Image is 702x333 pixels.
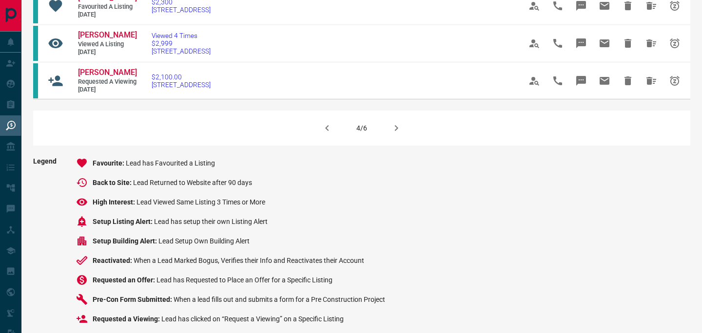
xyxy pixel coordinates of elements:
[78,68,137,77] span: [PERSON_NAME]
[93,296,174,303] span: Pre-Con Form Submitted
[134,257,364,264] span: When a Lead Marked Bogus, Verifies their Info and Reactivates their Account
[593,69,616,92] span: Email
[663,32,686,55] span: Snooze
[93,257,134,264] span: Reactivated
[158,237,250,245] span: Lead Setup Own Building Alert
[616,69,640,92] span: Hide
[152,39,211,47] span: $2,999
[93,218,154,225] span: Setup Listing Alert
[640,32,663,55] span: Hide All from Amr Gauhar
[78,40,136,49] span: Viewed a Listing
[152,32,211,39] span: Viewed 4 Times
[78,30,137,39] span: [PERSON_NAME]
[33,26,38,61] div: condos.ca
[93,237,158,245] span: Setup Building Alert
[78,30,136,40] a: [PERSON_NAME]
[93,179,133,186] span: Back to Site
[126,159,215,167] span: Lead has Favourited a Listing
[174,296,385,303] span: When a lead fills out and submits a form for a Pre Construction Project
[152,73,211,89] a: $2,100.00[STREET_ADDRESS]
[152,73,211,81] span: $2,100.00
[546,32,569,55] span: Call
[78,48,136,56] span: [DATE]
[640,69,663,92] span: Hide All from Jake Lee
[523,32,546,55] span: View Profile
[663,69,686,92] span: Snooze
[78,3,136,11] span: Favourited a Listing
[136,198,265,206] span: Lead Viewed Same Listing 3 Times or More
[78,68,136,78] a: [PERSON_NAME]
[78,78,136,86] span: Requested a Viewing
[569,32,593,55] span: Message
[152,6,211,14] span: [STREET_ADDRESS]
[356,124,367,132] div: 4/6
[93,159,126,167] span: Favourite
[78,86,136,94] span: [DATE]
[569,69,593,92] span: Message
[593,32,616,55] span: Email
[93,198,136,206] span: High Interest
[616,32,640,55] span: Hide
[152,47,211,55] span: [STREET_ADDRESS]
[161,315,344,323] span: Lead has clicked on “Request a Viewing” on a Specific Listing
[154,218,268,225] span: Lead has setup their own Listing Alert
[152,81,211,89] span: [STREET_ADDRESS]
[93,315,161,323] span: Requested a Viewing
[93,276,156,284] span: Requested an Offer
[33,63,38,98] div: condos.ca
[156,276,332,284] span: Lead has Requested to Place an Offer for a Specific Listing
[152,32,211,55] a: Viewed 4 Times$2,999[STREET_ADDRESS]
[78,11,136,19] span: [DATE]
[523,69,546,92] span: View Profile
[546,69,569,92] span: Call
[133,179,252,186] span: Lead Returned to Website after 90 days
